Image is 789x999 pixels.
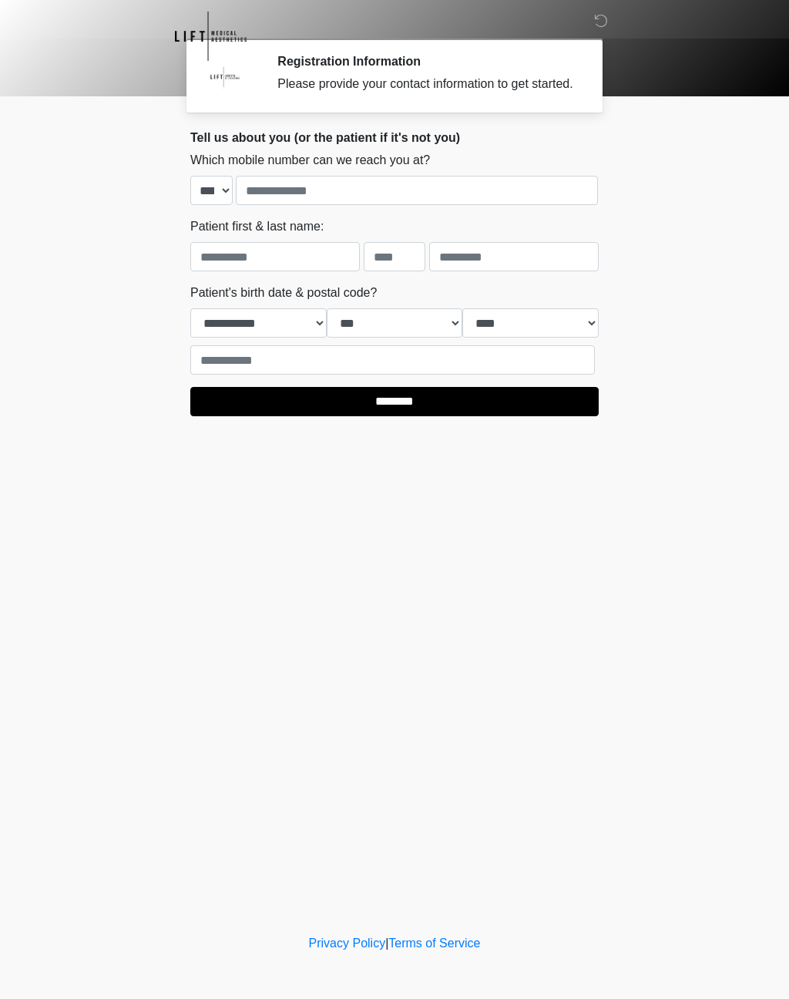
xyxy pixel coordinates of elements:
a: | [385,937,388,950]
a: Privacy Policy [309,937,386,950]
h2: Tell us about you (or the patient if it's not you) [190,130,599,145]
label: Patient's birth date & postal code? [190,284,377,302]
a: Terms of Service [388,937,480,950]
label: Patient first & last name: [190,217,324,236]
div: Please provide your contact information to get started. [277,75,576,93]
label: Which mobile number can we reach you at? [190,151,430,170]
img: Lift Medical Aesthetics Logo [175,12,247,61]
img: Agent Avatar [202,54,248,100]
